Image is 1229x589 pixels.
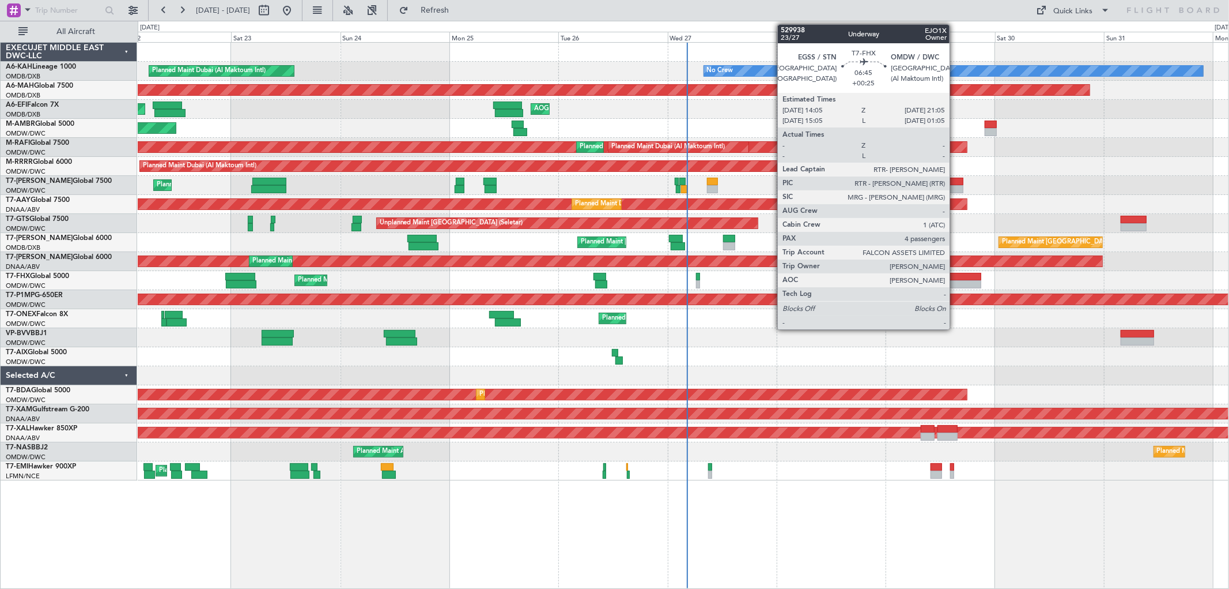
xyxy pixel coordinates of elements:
[6,387,31,394] span: T7-BDA
[6,311,36,318] span: T7-ONEX
[6,406,32,413] span: T7-XAM
[6,453,46,462] a: OMDW/DWC
[6,282,46,290] a: OMDW/DWC
[143,157,256,175] div: Planned Maint Dubai (Al Maktoum Intl)
[707,62,733,80] div: No Crew
[6,121,35,127] span: M-AMBR
[6,82,73,89] a: A6-MAHGlobal 7500
[6,235,73,242] span: T7-[PERSON_NAME]
[6,159,33,166] span: M-RRRR
[357,443,486,460] div: Planned Maint Abuja ([PERSON_NAME] Intl)
[411,6,459,14] span: Refresh
[611,138,725,156] div: Planned Maint Dubai (Al Maktoum Intl)
[6,129,46,138] a: OMDW/DWC
[30,28,122,36] span: All Aircraft
[6,205,40,214] a: DNAA/ABV
[380,215,523,232] div: Unplanned Maint [GEOGRAPHIC_DATA] (Seletar)
[1002,234,1194,251] div: Planned Maint [GEOGRAPHIC_DATA] ([GEOGRAPHIC_DATA] Intl)
[6,463,28,470] span: T7-EMI
[479,386,593,403] div: Planned Maint Dubai (Al Maktoum Intl)
[159,462,225,479] div: Planned Maint Chester
[6,216,29,223] span: T7-GTS
[6,311,68,318] a: T7-ONEXFalcon 8X
[152,62,266,80] div: Planned Maint Dubai (Al Maktoum Intl)
[6,121,74,127] a: M-AMBRGlobal 5000
[777,32,886,42] div: Thu 28
[6,186,46,195] a: OMDW/DWC
[6,434,40,442] a: DNAA/ABV
[6,406,89,413] a: T7-XAMGulfstream G-200
[558,32,667,42] div: Tue 26
[449,32,558,42] div: Mon 25
[6,415,40,423] a: DNAA/ABV
[1104,32,1213,42] div: Sun 31
[886,32,994,42] div: Fri 29
[6,330,47,337] a: VP-BVVBBJ1
[6,254,73,261] span: T7-[PERSON_NAME]
[6,472,40,481] a: LFMN/NCE
[580,138,693,156] div: Planned Maint Dubai (Al Maktoum Intl)
[6,72,40,81] a: OMDB/DXB
[575,196,689,213] div: Planned Maint Dubai (Al Maktoum Intl)
[6,148,46,157] a: OMDW/DWC
[6,349,67,356] a: T7-AIXGlobal 5000
[394,1,463,20] button: Refresh
[1054,6,1093,17] div: Quick Links
[6,262,40,271] a: DNAA/ABV
[6,110,40,119] a: OMDB/DXB
[602,310,716,327] div: Planned Maint Dubai (Al Maktoum Intl)
[6,425,77,432] a: T7-XALHawker 850XP
[6,197,70,204] a: T7-AAYGlobal 7500
[6,140,69,147] a: M-RAFIGlobal 7500
[6,358,46,366] a: OMDW/DWC
[995,32,1104,42] div: Sat 30
[6,444,31,451] span: T7-NAS
[6,444,48,451] a: T7-NASBBJ2
[6,320,46,328] a: OMDW/DWC
[157,177,270,194] div: Planned Maint Dubai (Al Maktoum Intl)
[6,243,40,252] a: OMDB/DXB
[668,32,777,42] div: Wed 27
[534,100,669,118] div: AOG Maint [GEOGRAPHIC_DATA] (Dubai Intl)
[6,396,46,404] a: OMDW/DWC
[6,339,46,347] a: OMDW/DWC
[298,272,479,289] div: Planned Maint [GEOGRAPHIC_DATA] ([GEOGRAPHIC_DATA])
[811,81,1004,99] div: Planned Maint [GEOGRAPHIC_DATA] ([GEOGRAPHIC_DATA] Intl)
[6,292,35,299] span: T7-P1MP
[196,5,250,16] span: [DATE] - [DATE]
[6,178,112,185] a: T7-[PERSON_NAME]Global 7500
[6,216,69,223] a: T7-GTSGlobal 7500
[6,159,72,166] a: M-RRRRGlobal 6000
[6,463,76,470] a: T7-EMIHawker 900XP
[6,63,76,70] a: A6-KAHLineage 1000
[252,253,366,270] div: Planned Maint Dubai (Al Maktoum Intl)
[1031,1,1116,20] button: Quick Links
[6,330,31,337] span: VP-BVV
[35,2,101,19] input: Trip Number
[6,292,63,299] a: T7-P1MPG-650ER
[6,235,112,242] a: T7-[PERSON_NAME]Global 6000
[6,102,59,108] a: A6-EFIFalcon 7X
[140,23,160,33] div: [DATE]
[6,91,40,100] a: OMDB/DXB
[6,273,69,280] a: T7-FHXGlobal 5000
[231,32,340,42] div: Sat 23
[6,349,28,356] span: T7-AIX
[6,197,31,204] span: T7-AAY
[6,254,112,261] a: T7-[PERSON_NAME]Global 6000
[6,273,30,280] span: T7-FHX
[6,301,46,309] a: OMDW/DWC
[122,32,231,42] div: Fri 22
[6,140,30,147] span: M-RAFI
[341,32,449,42] div: Sun 24
[6,82,34,89] span: A6-MAH
[6,178,73,185] span: T7-[PERSON_NAME]
[6,425,29,432] span: T7-XAL
[6,387,70,394] a: T7-BDAGlobal 5000
[6,102,27,108] span: A6-EFI
[6,63,32,70] span: A6-KAH
[6,224,46,233] a: OMDW/DWC
[581,234,773,251] div: Planned Maint [GEOGRAPHIC_DATA] ([GEOGRAPHIC_DATA] Intl)
[6,167,46,176] a: OMDW/DWC
[13,22,125,41] button: All Aircraft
